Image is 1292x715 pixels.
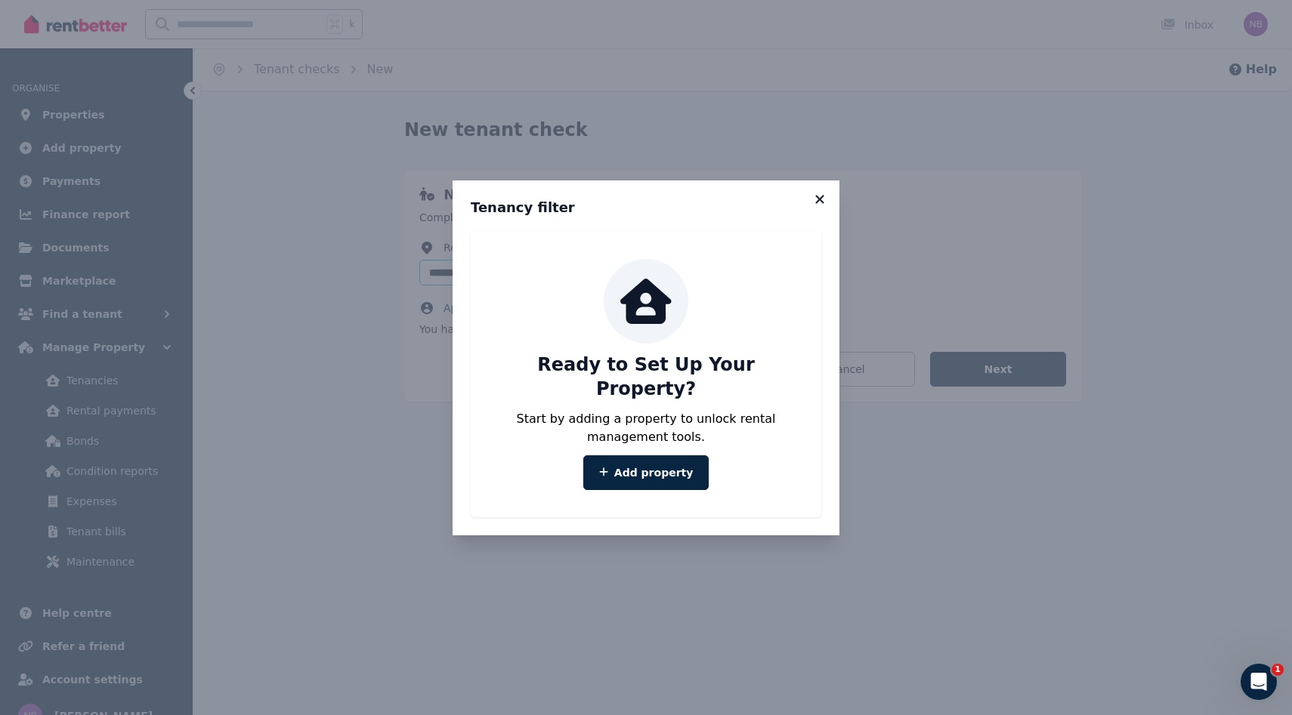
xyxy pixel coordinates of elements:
[486,410,806,446] p: Start by adding a property to unlock rental management tools.
[583,455,709,490] a: Add property
[486,353,806,401] p: Ready to Set Up Your Property?
[1272,664,1284,676] span: 1
[1241,664,1277,700] iframe: Intercom live chat
[471,199,821,217] h3: Tenancy filter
